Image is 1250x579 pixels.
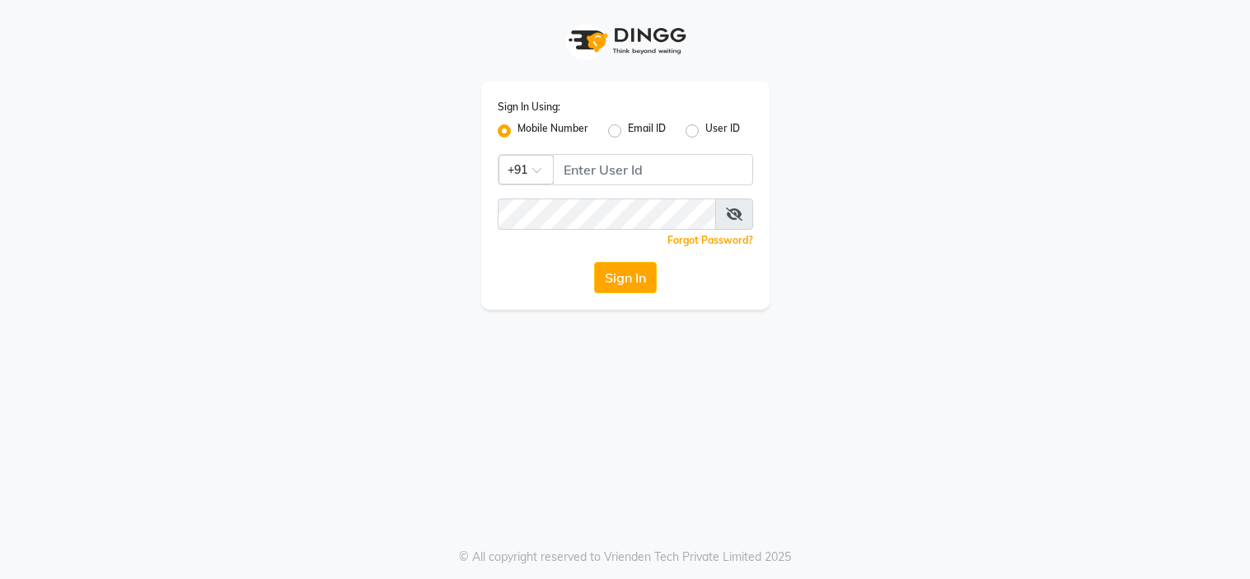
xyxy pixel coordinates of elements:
[553,154,753,185] input: Username
[498,198,716,230] input: Username
[517,121,588,141] label: Mobile Number
[594,262,657,293] button: Sign In
[498,100,560,114] label: Sign In Using:
[705,121,740,141] label: User ID
[628,121,666,141] label: Email ID
[559,16,691,65] img: logo1.svg
[667,234,753,246] a: Forgot Password?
